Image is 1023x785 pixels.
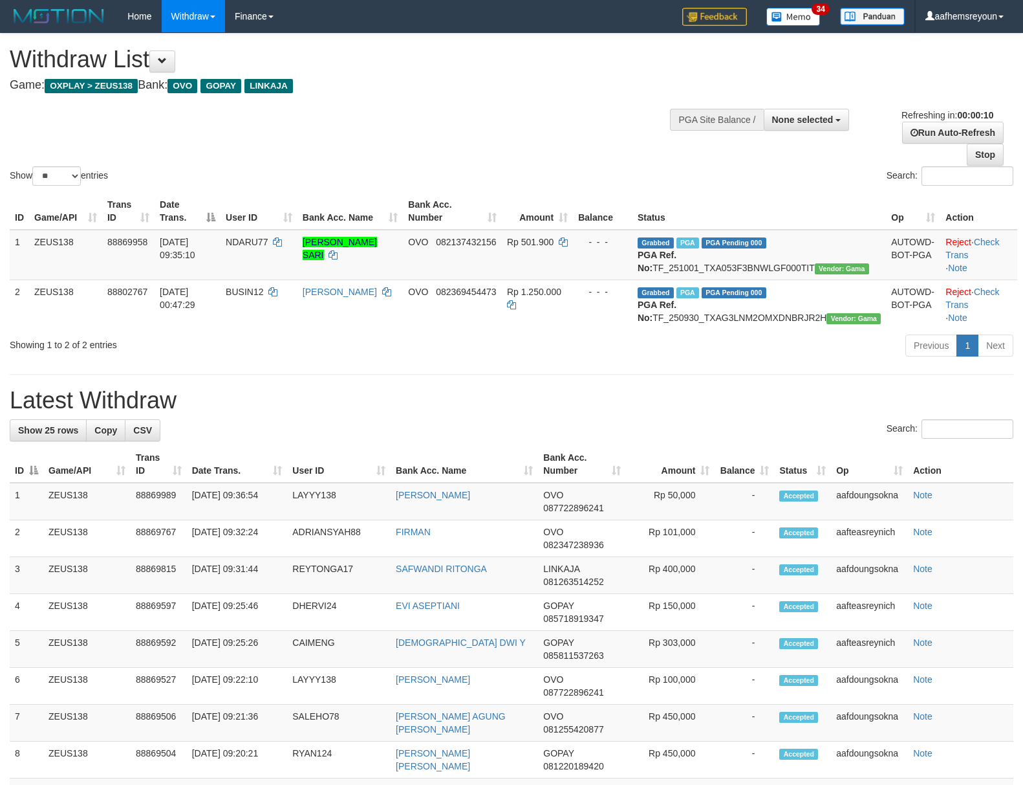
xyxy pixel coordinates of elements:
span: LINKAJA [244,79,293,93]
a: Note [913,637,932,648]
input: Search: [921,419,1013,439]
select: Showentries [32,166,81,186]
td: 88869527 [131,668,187,705]
a: Note [913,490,932,500]
td: ZEUS138 [43,668,131,705]
td: aafteasreynich [831,594,908,631]
th: User ID: activate to sort column ascending [221,193,297,230]
a: Reject [945,237,971,247]
td: ZEUS138 [43,705,131,742]
td: [DATE] 09:20:21 [187,742,288,779]
span: Copy 087722896241 to clipboard [543,687,603,698]
span: 88869958 [107,237,147,247]
span: Accepted [779,675,818,686]
td: AUTOWD-BOT-PGA [886,280,940,329]
span: Copy 085718919347 to clipboard [543,614,603,624]
a: CSV [125,419,160,441]
td: 3 [10,557,43,594]
label: Search: [887,166,1013,186]
td: Rp 303,000 [626,631,715,668]
td: 88869767 [131,520,187,557]
td: aafdoungsokna [831,742,908,779]
a: Show 25 rows [10,419,87,441]
a: Stop [967,144,1004,166]
td: ZEUS138 [43,631,131,668]
td: - [715,520,774,557]
span: Grabbed [638,287,674,298]
td: [DATE] 09:25:26 [187,631,288,668]
a: Note [913,674,932,685]
th: Bank Acc. Number: activate to sort column ascending [538,446,626,483]
h4: Game: Bank: [10,79,669,92]
span: NDARU77 [226,237,268,247]
span: Show 25 rows [18,425,78,436]
a: Check Trans [945,287,999,310]
td: 88869592 [131,631,187,668]
td: [DATE] 09:22:10 [187,668,288,705]
a: Copy [86,419,125,441]
td: DHERVI24 [287,594,391,631]
th: ID [10,193,29,230]
span: CSV [133,425,152,436]
td: - [715,483,774,520]
a: Note [913,564,932,574]
h1: Latest Withdraw [10,388,1013,414]
a: SAFWANDI RITONGA [396,564,487,574]
span: OVO [167,79,197,93]
td: ZEUS138 [43,557,131,594]
a: Note [913,711,932,722]
img: Feedback.jpg [682,8,747,26]
td: LAYYY138 [287,668,391,705]
td: 6 [10,668,43,705]
td: 88869506 [131,705,187,742]
td: Rp 400,000 [626,557,715,594]
td: aafdoungsokna [831,483,908,520]
span: [DATE] 00:47:29 [160,287,195,310]
td: - [715,705,774,742]
td: ZEUS138 [43,483,131,520]
td: Rp 50,000 [626,483,715,520]
a: Next [978,335,1013,357]
a: [PERSON_NAME] [303,287,377,297]
th: Bank Acc. Name: activate to sort column ascending [297,193,404,230]
td: 1 [10,230,29,280]
td: ADRIANSYAH88 [287,520,391,557]
th: Amount: activate to sort column ascending [626,446,715,483]
span: OVO [408,287,428,297]
span: PGA Pending [702,287,766,298]
span: Accepted [779,712,818,723]
th: Bank Acc. Name: activate to sort column ascending [391,446,538,483]
span: OVO [408,237,428,247]
td: [DATE] 09:31:44 [187,557,288,594]
td: ZEUS138 [43,520,131,557]
td: 2 [10,280,29,329]
th: Action [908,446,1013,483]
a: FIRMAN [396,527,431,537]
td: 1 [10,483,43,520]
a: [PERSON_NAME] AGUNG [PERSON_NAME] [396,711,506,735]
a: [PERSON_NAME] SARI [303,237,377,260]
span: Accepted [779,564,818,575]
span: Accepted [779,749,818,760]
span: Accepted [779,638,818,649]
button: None selected [764,109,850,131]
div: - - - [578,285,627,298]
span: Copy 087722896241 to clipboard [543,503,603,513]
span: Copy 082137432156 to clipboard [436,237,496,247]
th: Bank Acc. Number: activate to sort column ascending [403,193,502,230]
td: Rp 101,000 [626,520,715,557]
th: Status [632,193,886,230]
a: Previous [905,335,957,357]
a: Note [913,527,932,537]
span: Copy 082369454473 to clipboard [436,287,496,297]
td: · · [940,280,1017,329]
img: MOTION_logo.png [10,6,108,26]
td: [DATE] 09:32:24 [187,520,288,557]
span: Vendor URL: https://trx31.1velocity.biz [815,263,869,274]
span: GOPAY [543,601,574,611]
th: Balance [573,193,632,230]
span: OVO [543,527,563,537]
a: [DEMOGRAPHIC_DATA] DWI Y [396,637,526,648]
th: Balance: activate to sort column ascending [715,446,774,483]
span: Refreshing in: [901,110,993,120]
